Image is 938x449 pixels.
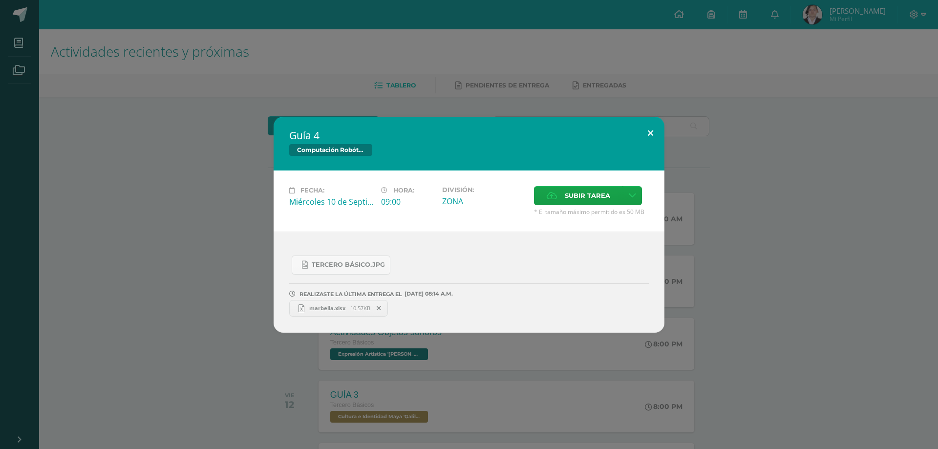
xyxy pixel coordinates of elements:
label: División: [442,186,526,193]
span: marbella.xlsx [304,304,350,312]
span: * El tamaño máximo permitido es 50 MB [534,208,649,216]
h2: Guía 4 [289,128,649,142]
span: Computación Robótica [289,144,372,156]
span: Subir tarea [565,187,610,205]
span: Remover entrega [371,303,387,314]
div: ZONA [442,196,526,207]
span: Hora: [393,187,414,194]
span: 10.57KB [350,304,370,312]
a: marbella.xlsx 10.57KB [289,300,388,317]
button: Close (Esc) [637,117,664,150]
a: Tercero Básico.jpg [292,256,390,275]
span: REALIZASTE LA ÚLTIMA ENTREGA EL [299,291,402,298]
span: Tercero Básico.jpg [312,261,385,269]
div: Miércoles 10 de Septiembre [289,196,373,207]
span: Fecha: [300,187,324,194]
div: 09:00 [381,196,434,207]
